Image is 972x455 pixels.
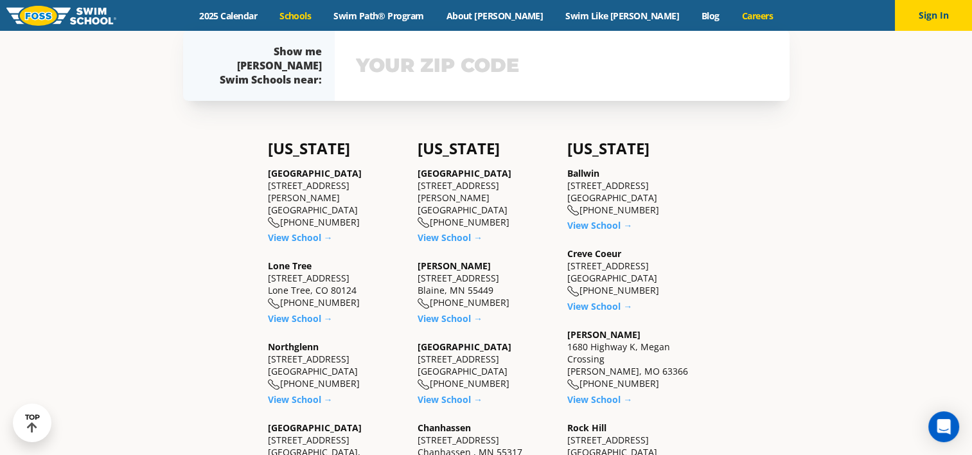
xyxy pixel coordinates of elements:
[268,167,405,229] div: [STREET_ADDRESS][PERSON_NAME] [GEOGRAPHIC_DATA] [PHONE_NUMBER]
[567,139,704,157] h4: [US_STATE]
[268,260,312,272] a: Lone Tree
[268,312,333,325] a: View School →
[567,328,704,390] div: 1680 Highway K, Megan Crossing [PERSON_NAME], MO 63366 [PHONE_NUMBER]
[567,300,632,312] a: View School →
[268,167,362,179] a: [GEOGRAPHIC_DATA]
[567,247,621,260] a: Creve Coeur
[567,247,704,297] div: [STREET_ADDRESS] [GEOGRAPHIC_DATA] [PHONE_NUMBER]
[730,10,784,22] a: Careers
[25,413,40,433] div: TOP
[418,379,430,390] img: location-phone-o-icon.svg
[269,10,323,22] a: Schools
[418,139,554,157] h4: [US_STATE]
[418,312,482,325] a: View School →
[418,341,554,390] div: [STREET_ADDRESS] [GEOGRAPHIC_DATA] [PHONE_NUMBER]
[268,422,362,434] a: [GEOGRAPHIC_DATA]
[418,167,511,179] a: [GEOGRAPHIC_DATA]
[6,6,116,26] img: FOSS Swim School Logo
[353,47,772,84] input: YOUR ZIP CODE
[268,298,280,309] img: location-phone-o-icon.svg
[435,10,554,22] a: About [PERSON_NAME]
[268,231,333,244] a: View School →
[268,393,333,406] a: View School →
[690,10,730,22] a: Blog
[418,167,554,229] div: [STREET_ADDRESS][PERSON_NAME] [GEOGRAPHIC_DATA] [PHONE_NUMBER]
[418,260,554,309] div: [STREET_ADDRESS] Blaine, MN 55449 [PHONE_NUMBER]
[268,341,405,390] div: [STREET_ADDRESS] [GEOGRAPHIC_DATA] [PHONE_NUMBER]
[567,167,599,179] a: Ballwin
[567,205,579,216] img: location-phone-o-icon.svg
[418,393,482,406] a: View School →
[567,167,704,217] div: [STREET_ADDRESS] [GEOGRAPHIC_DATA] [PHONE_NUMBER]
[567,328,641,341] a: [PERSON_NAME]
[567,379,579,390] img: location-phone-o-icon.svg
[418,231,482,244] a: View School →
[268,379,280,390] img: location-phone-o-icon.svg
[928,411,959,442] div: Open Intercom Messenger
[323,10,435,22] a: Swim Path® Program
[567,286,579,297] img: location-phone-o-icon.svg
[268,217,280,228] img: location-phone-o-icon.svg
[418,217,430,228] img: location-phone-o-icon.svg
[567,422,606,434] a: Rock Hill
[418,341,511,353] a: [GEOGRAPHIC_DATA]
[268,139,405,157] h4: [US_STATE]
[188,10,269,22] a: 2025 Calendar
[268,341,319,353] a: Northglenn
[418,422,471,434] a: Chanhassen
[418,298,430,309] img: location-phone-o-icon.svg
[209,44,322,87] div: Show me [PERSON_NAME] Swim Schools near:
[418,260,491,272] a: [PERSON_NAME]
[554,10,691,22] a: Swim Like [PERSON_NAME]
[268,260,405,309] div: [STREET_ADDRESS] Lone Tree, CO 80124 [PHONE_NUMBER]
[567,393,632,406] a: View School →
[567,219,632,231] a: View School →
